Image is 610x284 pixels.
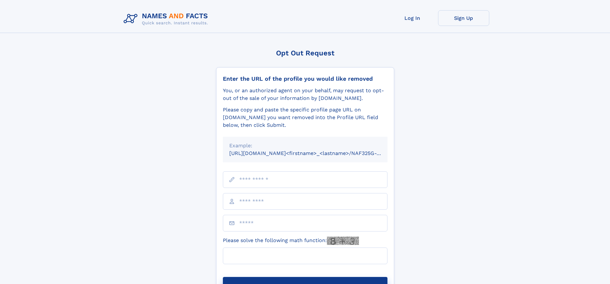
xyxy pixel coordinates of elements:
[223,87,387,102] div: You, or an authorized agent on your behalf, may request to opt-out of the sale of your informatio...
[216,49,394,57] div: Opt Out Request
[229,150,400,156] small: [URL][DOMAIN_NAME]<firstname>_<lastname>/NAF325G-xxxxxxxx
[223,106,387,129] div: Please copy and paste the specific profile page URL on [DOMAIN_NAME] you want removed into the Pr...
[387,10,438,26] a: Log In
[121,10,213,28] img: Logo Names and Facts
[223,75,387,82] div: Enter the URL of the profile you would like removed
[438,10,489,26] a: Sign Up
[229,142,381,150] div: Example:
[223,237,359,245] label: Please solve the following math function:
